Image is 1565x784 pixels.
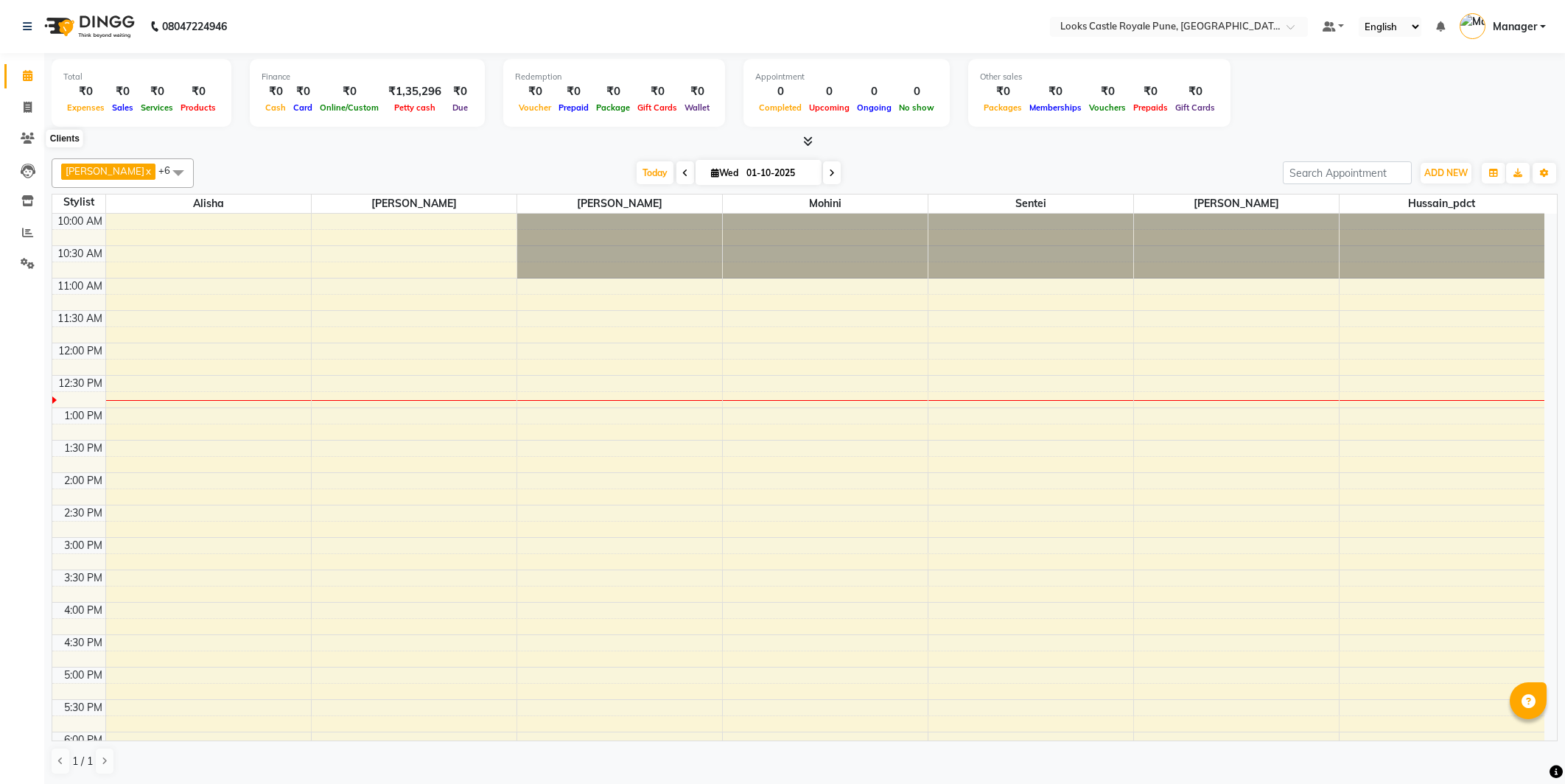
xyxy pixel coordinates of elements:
[1172,102,1219,113] span: Gift Cards
[755,71,938,83] div: Appointment
[61,505,105,521] div: 2:30 PM
[55,246,105,262] div: 10:30 AM
[162,6,227,47] b: 08047224946
[1424,167,1468,178] span: ADD NEW
[755,102,805,113] span: Completed
[555,83,592,100] div: ₹0
[928,195,1133,213] span: Sentei
[177,83,220,100] div: ₹0
[55,311,105,326] div: 11:30 AM
[262,71,473,83] div: Finance
[515,83,555,100] div: ₹0
[515,102,555,113] span: Voucher
[681,83,713,100] div: ₹0
[1283,161,1412,184] input: Search Appointment
[1460,13,1485,39] img: Manager
[55,376,105,391] div: 12:30 PM
[61,538,105,553] div: 3:00 PM
[707,167,742,178] span: Wed
[61,700,105,715] div: 5:30 PM
[46,130,83,148] div: Clients
[1130,102,1172,113] span: Prepaids
[262,83,290,100] div: ₹0
[592,83,634,100] div: ₹0
[805,83,853,100] div: 0
[290,83,316,100] div: ₹0
[755,83,805,100] div: 0
[61,603,105,618] div: 4:00 PM
[980,102,1026,113] span: Packages
[1340,195,1545,213] span: Hussain_pdct
[895,83,938,100] div: 0
[63,71,220,83] div: Total
[391,102,439,113] span: Petty cash
[1130,83,1172,100] div: ₹0
[108,102,137,113] span: Sales
[592,102,634,113] span: Package
[517,195,722,213] span: [PERSON_NAME]
[1172,83,1219,100] div: ₹0
[449,102,472,113] span: Due
[55,214,105,229] div: 10:00 AM
[61,570,105,586] div: 3:30 PM
[66,165,144,177] span: [PERSON_NAME]
[312,195,517,213] span: [PERSON_NAME]
[262,102,290,113] span: Cash
[61,408,105,424] div: 1:00 PM
[61,473,105,489] div: 2:00 PM
[634,83,681,100] div: ₹0
[1134,195,1339,213] span: [PERSON_NAME]
[1026,83,1085,100] div: ₹0
[1085,83,1130,100] div: ₹0
[137,83,177,100] div: ₹0
[61,441,105,456] div: 1:30 PM
[1421,163,1471,183] button: ADD NEW
[637,161,673,184] span: Today
[316,102,382,113] span: Online/Custom
[681,102,713,113] span: Wallet
[853,83,895,100] div: 0
[1503,725,1550,769] iframe: chat widget
[805,102,853,113] span: Upcoming
[723,195,928,213] span: Mohini
[63,102,108,113] span: Expenses
[1493,19,1537,35] span: Manager
[52,195,105,210] div: Stylist
[55,279,105,294] div: 11:00 AM
[1026,102,1085,113] span: Memberships
[1085,102,1130,113] span: Vouchers
[290,102,316,113] span: Card
[72,754,93,769] span: 1 / 1
[63,83,108,100] div: ₹0
[61,668,105,683] div: 5:00 PM
[980,83,1026,100] div: ₹0
[158,164,181,176] span: +6
[555,102,592,113] span: Prepaid
[853,102,895,113] span: Ongoing
[38,6,139,47] img: logo
[137,102,177,113] span: Services
[515,71,713,83] div: Redemption
[316,83,382,100] div: ₹0
[447,83,473,100] div: ₹0
[55,343,105,359] div: 12:00 PM
[980,71,1219,83] div: Other sales
[895,102,938,113] span: No show
[61,635,105,651] div: 4:30 PM
[634,102,681,113] span: Gift Cards
[742,162,816,184] input: 2025-10-01
[108,83,137,100] div: ₹0
[382,83,447,100] div: ₹1,35,296
[177,102,220,113] span: Products
[106,195,311,213] span: Alisha
[144,165,151,177] a: x
[61,732,105,748] div: 6:00 PM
